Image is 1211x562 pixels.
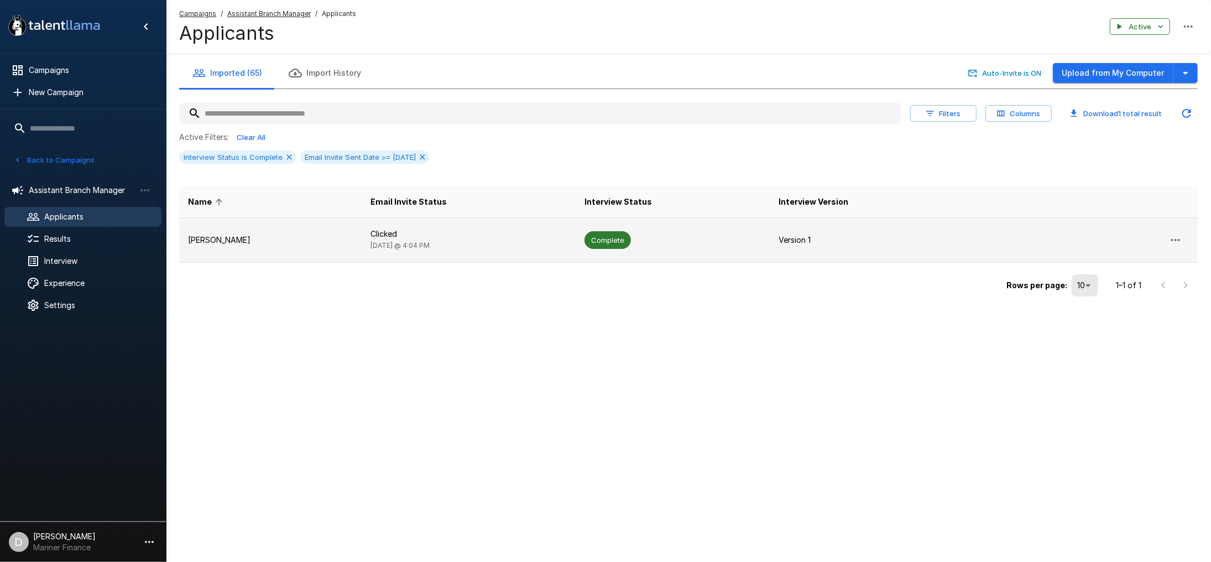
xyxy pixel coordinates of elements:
[275,58,374,89] button: Import History
[985,105,1052,122] button: Columns
[779,235,960,246] p: Version 1
[584,235,631,246] span: Complete
[1072,274,1098,296] div: 10
[322,8,356,19] span: Applicants
[179,132,229,143] p: Active Filters:
[188,195,226,209] span: Name
[221,8,223,19] span: /
[1176,102,1198,124] button: Updated Today - 3:28 PM
[779,195,848,209] span: Interview Version
[179,150,296,164] div: Interview Status is Complete
[179,9,216,18] u: Campaigns
[966,65,1044,82] button: Auto-Invite is ON
[300,150,429,164] div: Email Invite Sent Date >= [DATE]
[584,195,652,209] span: Interview Status
[1110,18,1170,35] button: Active
[233,129,269,146] button: Clear All
[179,153,287,162] span: Interview Status is Complete
[1116,280,1141,291] p: 1–1 of 1
[370,228,567,240] p: Clicked
[370,195,447,209] span: Email Invite Status
[179,22,356,45] h4: Applicants
[188,235,353,246] p: [PERSON_NAME]
[179,58,275,89] button: Imported (65)
[300,153,420,162] span: Email Invite Sent Date >= [DATE]
[370,241,430,249] span: [DATE] @ 4:04 PM
[1006,280,1067,291] p: Rows per page:
[227,9,311,18] u: Assistant Branch Manager
[1061,105,1171,122] button: Download1 total result
[1053,63,1173,84] button: Upload from My Computer
[910,105,977,122] button: Filters
[315,8,317,19] span: /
